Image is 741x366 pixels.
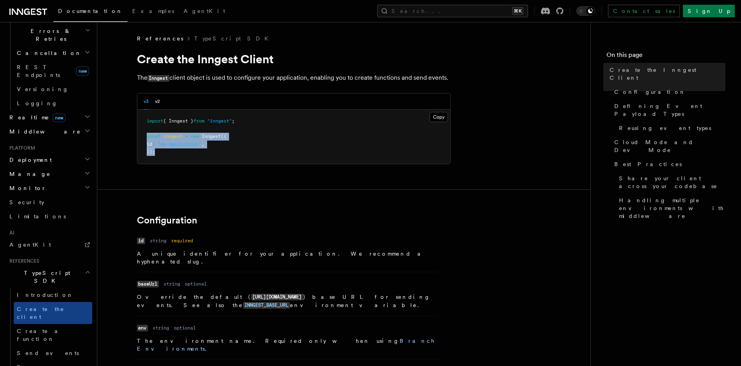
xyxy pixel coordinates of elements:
[132,8,174,14] span: Examples
[576,6,595,16] button: Toggle dark mode
[17,328,64,342] span: Create a function
[614,102,725,118] span: Defining Event Payload Types
[14,288,92,302] a: Introduction
[147,149,155,154] span: });
[614,138,725,154] span: Cloud Mode and Dev Mode
[611,157,725,171] a: Best Practices
[137,52,451,66] h1: Create the Inngest Client
[606,50,725,63] h4: On this page
[137,35,183,42] span: References
[185,281,207,287] dd: optional
[17,86,69,92] span: Versioning
[6,230,15,236] span: AI
[53,113,66,122] span: new
[377,5,528,17] button: Search...⌘K
[6,110,92,124] button: Realtimenew
[202,134,221,139] span: Inngest
[137,250,438,265] p: A unique identifier for your application. We recommend a hyphenated slug.
[6,258,39,264] span: References
[17,350,79,356] span: Send events
[611,135,725,157] a: Cloud Mode and Dev Mode
[184,8,225,14] span: AgentKit
[251,294,303,300] code: [URL][DOMAIN_NAME]
[137,337,438,353] p: The environment name. Required only when using .
[6,113,66,121] span: Realtime
[137,338,435,352] a: Branch Environments
[14,82,92,96] a: Versioning
[6,156,52,164] span: Deployment
[202,141,204,147] span: ,
[614,160,682,168] span: Best Practices
[6,184,46,192] span: Monitor
[610,66,725,82] span: Create the Inngest Client
[155,93,160,110] button: v2
[147,75,169,82] code: Inngest
[14,49,82,57] span: Cancellation
[58,8,123,14] span: Documentation
[683,5,735,17] a: Sign Up
[194,35,273,42] a: TypeScript SDK
[6,153,92,167] button: Deployment
[6,128,81,135] span: Middleware
[232,118,235,124] span: ;
[127,2,179,21] a: Examples
[608,5,680,17] a: Contact sales
[430,112,448,122] button: Copy
[614,88,686,96] span: Configuration
[14,27,85,43] span: Errors & Retries
[611,85,725,99] a: Configuration
[179,2,230,21] a: AgentKit
[14,24,92,46] button: Errors & Retries
[619,196,725,220] span: Handling multiple environments with middleware
[9,199,44,205] span: Security
[6,170,51,178] span: Manage
[147,118,163,124] span: import
[619,124,711,132] span: Reusing event types
[137,72,451,84] p: The client object is used to configure your application, enabling you to create functions and sen...
[137,215,197,226] a: Configuration
[53,2,127,22] a: Documentation
[185,134,188,139] span: =
[171,238,193,244] dd: required
[137,281,159,287] code: baseUrl
[9,213,66,220] span: Limitations
[6,181,92,195] button: Monitor
[137,293,438,309] p: Override the default ( ) base URL for sending events. See also the environment variable.
[17,64,60,78] span: REST Endpoints
[17,292,73,298] span: Introduction
[14,60,92,82] a: REST Endpointsnew
[193,118,204,124] span: from
[144,93,149,110] button: v3
[6,266,92,288] button: TypeScript SDK
[163,118,193,124] span: { Inngest }
[174,325,196,331] dd: optional
[243,302,290,309] code: INNGEST_BASE_URL
[17,100,58,106] span: Logging
[6,124,92,139] button: Middleware
[611,99,725,121] a: Defining Event Payload Types
[14,96,92,110] a: Logging
[221,134,226,139] span: ({
[243,302,290,308] a: INNGEST_BASE_URL
[14,346,92,360] a: Send events
[616,193,725,223] a: Handling multiple environments with middleware
[619,174,725,190] span: Share your client across your codebase
[6,209,92,223] a: Limitations
[153,325,169,331] dd: string
[6,167,92,181] button: Manage
[17,306,64,320] span: Create the client
[9,242,51,248] span: AgentKit
[616,121,725,135] a: Reusing event types
[164,281,180,287] dd: string
[163,134,182,139] span: inngest
[6,145,35,151] span: Platform
[14,46,92,60] button: Cancellation
[191,134,199,139] span: new
[14,324,92,346] a: Create a function
[150,238,166,244] dd: string
[6,195,92,209] a: Security
[147,141,152,147] span: id
[512,7,523,15] kbd: ⌘K
[207,118,232,124] span: "inngest"
[76,66,89,76] span: new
